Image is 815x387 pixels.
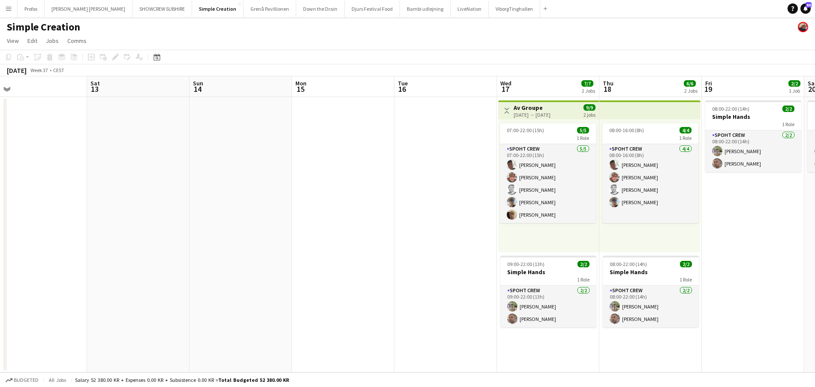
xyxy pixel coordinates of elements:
[53,67,64,73] div: CEST
[244,0,296,17] button: Grenå Pavillionen
[45,0,132,17] button: [PERSON_NAME] [PERSON_NAME]
[42,35,62,46] a: Jobs
[806,2,812,8] span: 60
[67,37,87,45] span: Comms
[24,35,41,46] a: Edit
[7,66,27,75] div: [DATE]
[218,377,289,383] span: Total Budgeted 52 380.00 KR
[14,377,39,383] span: Budgeted
[296,0,345,17] button: Down the Drain
[451,0,489,17] button: LiveNation
[18,0,45,17] button: Profox
[75,377,289,383] div: Salary 52 380.00 KR + Expenses 0.00 KR + Subsistence 0.00 KR =
[47,377,68,383] span: All jobs
[64,35,90,46] a: Comms
[800,3,811,14] a: 60
[46,37,59,45] span: Jobs
[192,0,244,17] button: Simple Creation
[28,67,50,73] span: Week 37
[132,0,192,17] button: SHOWCREW SUBHIRE
[7,21,80,33] h1: Simple Creation
[345,0,400,17] button: Djurs Festival Food
[27,37,37,45] span: Edit
[798,22,808,32] app-user-avatar: Danny Tranekær
[4,375,40,385] button: Budgeted
[3,35,22,46] a: View
[7,37,19,45] span: View
[489,0,540,17] button: ViborgTinghallen
[400,0,451,17] button: Bambi udlejning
